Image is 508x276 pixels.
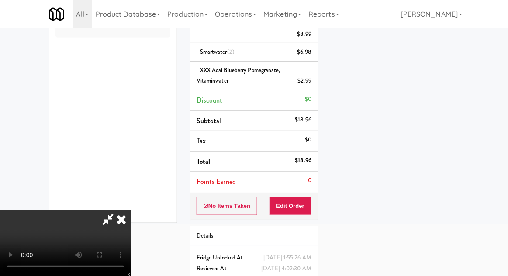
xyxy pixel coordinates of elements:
[197,176,236,186] span: Points Earned
[197,156,211,166] span: Total
[295,155,312,166] div: $18.96
[197,197,258,215] button: No Items Taken
[49,7,64,22] img: Micromart
[197,263,311,274] div: Reviewed At
[197,136,206,146] span: Tax
[295,114,312,125] div: $18.96
[227,48,235,56] span: (2)
[305,94,311,105] div: $0
[263,252,311,263] div: [DATE] 1:55:26 AM
[197,252,311,263] div: Fridge Unlocked At
[197,231,311,241] div: Details
[270,197,312,215] button: Edit Order
[261,263,311,274] div: [DATE] 4:02:30 AM
[200,48,235,56] span: Smartwater
[197,116,221,126] span: Subtotal
[297,47,312,58] div: $6.98
[197,95,223,105] span: Discount
[62,19,94,29] span: Not found.
[297,29,312,40] div: $8.99
[308,175,311,186] div: 0
[298,76,312,86] div: $2.99
[305,135,311,145] div: $0
[197,66,280,85] span: XXX Acai Blueberry Pomegranate, Vitaminwater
